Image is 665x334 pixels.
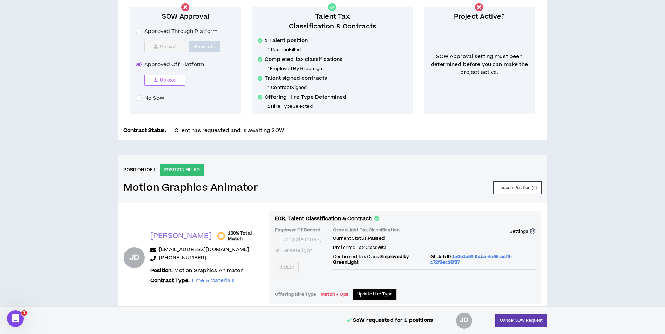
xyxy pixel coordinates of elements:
[333,244,379,251] span: Preferred Tax Class:
[275,215,379,223] p: EOR, Talent Classification & Contract:
[267,47,407,53] p: 1 Position Filled
[189,41,220,52] button: Generate
[275,262,299,273] button: Update
[144,41,185,52] span: Upload
[430,253,452,260] span: GL Job ID:
[123,182,258,194] a: Motion Graphics Animator
[159,246,249,254] a: [EMAIL_ADDRESS][DOMAIN_NAME]
[258,12,407,32] p: Talent Tax Classification & Contracts
[333,253,409,265] span: Employed by GreenLight
[455,312,473,329] div: Jean-Marc D.
[265,94,346,101] span: Offering Hire Type Determined
[21,310,27,316] span: 1
[144,75,185,86] button: Upload
[430,53,529,76] span: SOW Approval setting must been determined before you can make the project active.
[379,244,386,251] span: W2
[275,292,317,297] p: Offering Hire Type
[430,253,512,265] span: 1a0e1c59-9aba-4c66-aef9-172f3ec16f37
[150,267,173,274] b: Position:
[265,56,342,63] span: Completed tax classifications
[333,235,368,242] span: Current Status:
[493,181,542,194] button: Reopen Position (6)
[150,267,243,274] p: Motion Graphics Animator
[191,277,235,284] span: Time & Materials
[160,77,176,83] span: Upload
[142,28,220,35] span: Approved Through Platform
[333,227,400,236] p: GreenLight Tax Classification
[159,254,206,263] a: [PHONE_NUMBER]
[275,227,327,236] p: Employer Of Record
[267,85,407,90] p: 1 Contract Signed
[150,277,190,284] b: Contract Type:
[228,230,264,242] span: 100% Total Match
[530,228,536,234] span: setting
[460,318,468,323] div: JD
[283,247,312,254] span: GreenLight
[357,291,392,298] span: Update Hire Type
[142,95,167,102] span: No SoW
[333,253,380,260] span: Confirmed Tax Class:
[124,247,145,268] div: Jean-Marc D.
[175,127,285,134] span: Client has requested and is awaiting SOW.
[7,310,24,327] iframe: Intercom live chat
[267,66,407,71] p: 1 Employed By Greenlight
[129,254,140,261] div: JD
[430,12,529,22] p: Project Active?
[123,167,155,173] h6: Position 1 of 1
[160,164,204,176] p: POSITION FILLED
[347,316,433,324] p: SoW requested for 1 positions
[368,235,385,242] span: Passed
[283,236,321,243] span: Wripple (1099)
[136,12,235,22] p: SOW Approval
[353,289,397,300] button: Update Hire Type
[510,229,528,234] p: Settings
[150,231,212,241] p: [PERSON_NAME]
[123,127,166,134] p: Contract Status:
[495,314,547,327] button: Cancel SOW Request
[142,61,207,69] span: Approved Off Platform
[265,75,327,82] span: Talent signed contracts
[265,37,308,44] span: 1 Talent position
[267,104,407,109] p: 1 Hire Type Selected
[321,292,349,297] p: Match + Ops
